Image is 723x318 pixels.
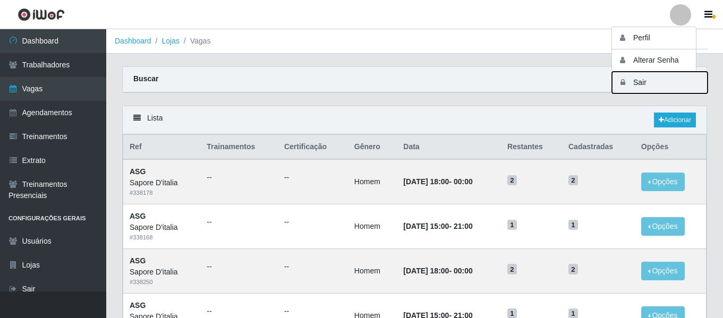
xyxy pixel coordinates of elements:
span: 1 [568,220,578,230]
time: 00:00 [454,177,473,186]
a: Adicionar [654,113,696,127]
button: Opções [641,217,685,236]
ul: -- [284,172,342,183]
time: [DATE] 18:00 [403,267,449,275]
strong: ASG [130,212,146,220]
time: 21:00 [454,222,473,230]
th: Ref [123,135,201,160]
button: Opções [641,173,685,191]
a: Lojas [161,37,179,45]
ul: -- [207,261,271,272]
ul: -- [284,217,342,228]
strong: ASG [130,301,146,310]
strong: - [403,222,472,230]
span: 1 [507,220,517,230]
button: Sair [612,72,708,93]
th: Cadastradas [562,135,635,160]
strong: - [403,267,472,275]
span: 2 [507,175,517,186]
span: 2 [507,264,517,274]
span: 2 [568,175,578,186]
th: Data [397,135,501,160]
th: Gênero [348,135,397,160]
ul: -- [207,306,271,317]
th: Trainamentos [200,135,278,160]
ul: -- [207,172,271,183]
div: Lista [123,106,707,134]
div: Sapore D'italia [130,177,194,188]
div: # 338250 [130,278,194,287]
strong: ASG [130,167,146,176]
a: Dashboard [115,37,151,45]
td: Homem [348,159,397,204]
th: Opções [635,135,707,160]
strong: Buscar [133,74,158,83]
th: Certificação [278,135,348,160]
button: Perfil [612,27,708,49]
strong: - [403,177,472,186]
ul: -- [207,217,271,228]
div: # 338178 [130,188,194,197]
img: CoreUI Logo [18,8,65,21]
span: 2 [568,264,578,274]
nav: breadcrumb [106,29,723,54]
div: Sapore D'italia [130,267,194,278]
li: Vagas [180,36,211,47]
strong: ASG [130,256,146,265]
th: Restantes [501,135,562,160]
ul: -- [284,261,342,272]
button: Opções [641,262,685,280]
time: [DATE] 15:00 [403,222,449,230]
time: 00:00 [454,267,473,275]
td: Homem [348,204,397,249]
button: Alterar Senha [612,49,708,72]
td: Homem [348,248,397,293]
time: [DATE] 18:00 [403,177,449,186]
div: Sapore D'italia [130,222,194,233]
div: # 338168 [130,233,194,242]
ul: -- [284,306,342,317]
